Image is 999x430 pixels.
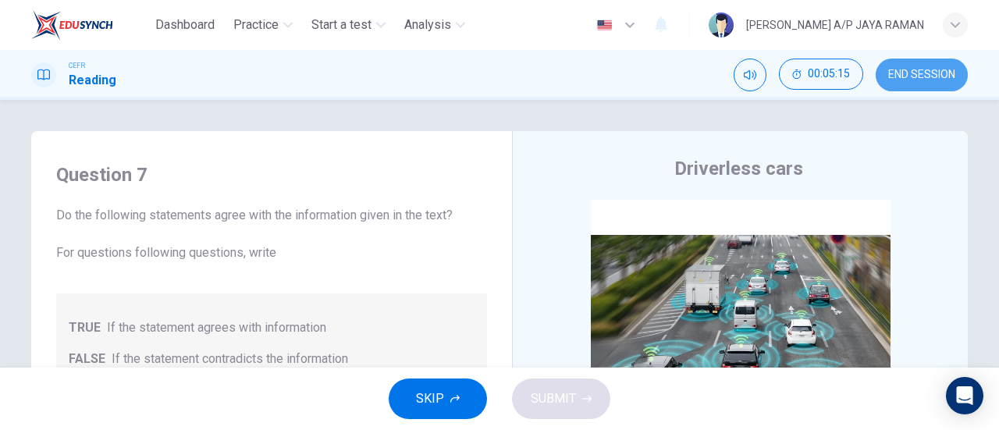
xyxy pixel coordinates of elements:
[69,318,101,337] span: TRUE
[112,350,348,368] span: If the statement contradicts the information
[404,16,451,34] span: Analysis
[56,206,487,262] span: Do the following statements agree with the information given in the text? For questions following...
[416,388,444,410] span: SKIP
[779,59,863,91] div: Hide
[779,59,863,90] button: 00:05:15
[31,9,149,41] a: EduSynch logo
[227,11,299,39] button: Practice
[674,156,803,181] h4: Driverless cars
[149,11,221,39] button: Dashboard
[155,16,215,34] span: Dashboard
[107,318,326,337] span: If the statement agrees with information
[946,377,983,414] div: Open Intercom Messenger
[746,16,924,34] div: [PERSON_NAME] A/P JAYA RAMAN
[398,11,471,39] button: Analysis
[305,11,392,39] button: Start a test
[69,60,85,71] span: CEFR
[808,68,850,80] span: 00:05:15
[31,9,113,41] img: EduSynch logo
[595,20,614,31] img: en
[888,69,955,81] span: END SESSION
[69,71,116,90] h1: Reading
[709,12,734,37] img: Profile picture
[69,350,105,368] span: FALSE
[734,59,766,91] div: Mute
[389,378,487,419] button: SKIP
[311,16,372,34] span: Start a test
[233,16,279,34] span: Practice
[876,59,968,91] button: END SESSION
[56,162,487,187] h4: Question 7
